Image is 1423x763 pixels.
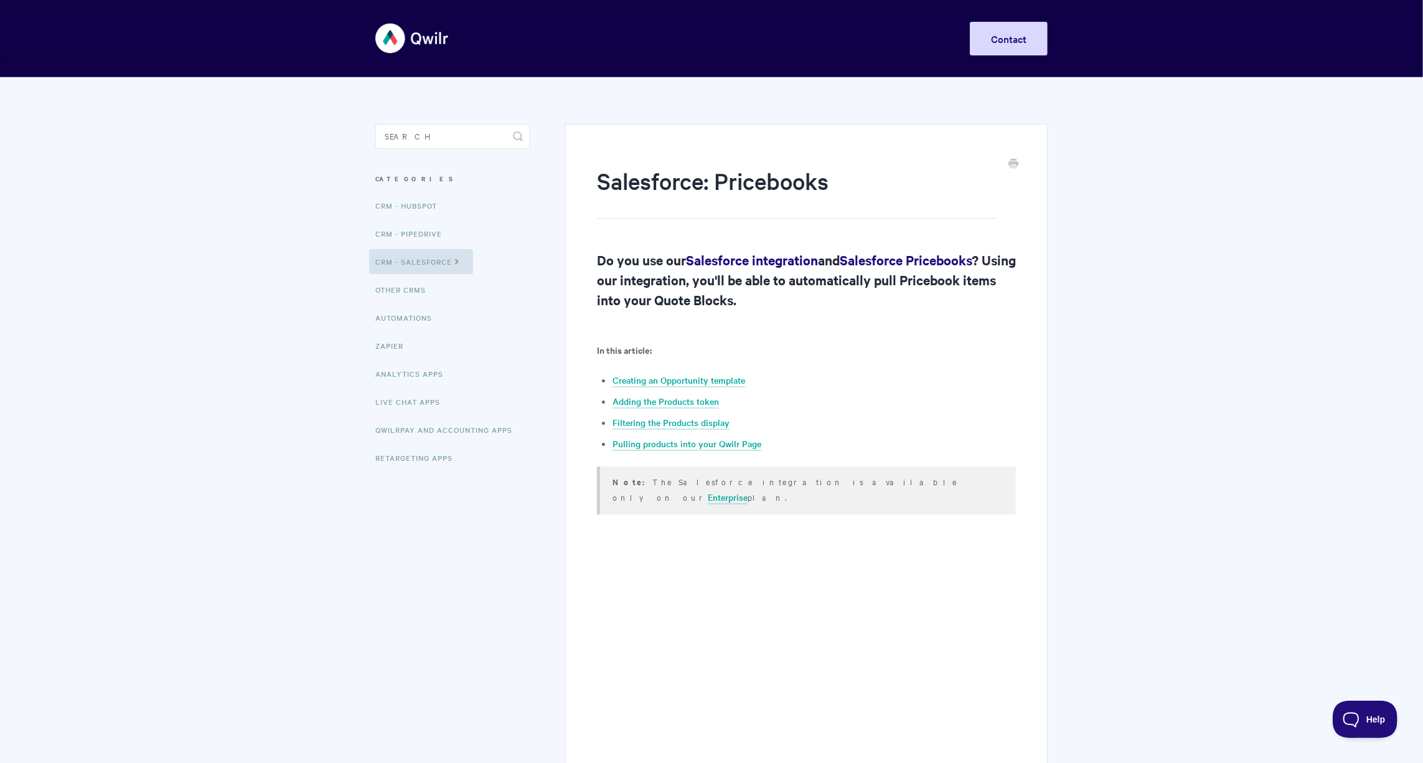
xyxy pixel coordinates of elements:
h3: Categories [375,168,530,190]
a: Creating an Opportunity template [613,374,745,387]
b: In this article: [597,343,652,356]
a: Other CRMs [375,277,435,302]
a: Zapier [375,333,413,358]
a: CRM - HubSpot [375,193,446,218]
a: Adding the Products token [613,395,719,409]
strong: Note: [613,476,652,488]
a: Salesforce Pricebooks [840,251,972,268]
a: Enterprise [708,491,748,505]
a: CRM - Pipedrive [375,221,451,246]
a: Live Chat Apps [375,389,449,414]
a: Analytics Apps [375,361,453,386]
a: Filtering the Products display [613,416,730,430]
a: Contact [970,22,1048,55]
h1: Salesforce: Pricebooks [597,165,997,219]
a: Automations [375,305,441,330]
a: QwilrPay and Accounting Apps [375,417,522,442]
iframe: Toggle Customer Support [1333,701,1398,738]
h2: Do you use our and ? Using our integration, you'll be able to automatically pull Pricebook items ... [597,250,1016,310]
p: The Salesforce integration is available only on our plan. [613,474,1000,505]
a: Salesforce integration [686,251,818,268]
a: Pulling products into your Qwilr Page [613,437,761,451]
input: Search [375,124,530,149]
a: Retargeting Apps [375,445,462,470]
a: CRM - Salesforce [369,249,473,274]
a: Print this Article [1008,158,1018,171]
img: Qwilr Help Center [375,15,449,62]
